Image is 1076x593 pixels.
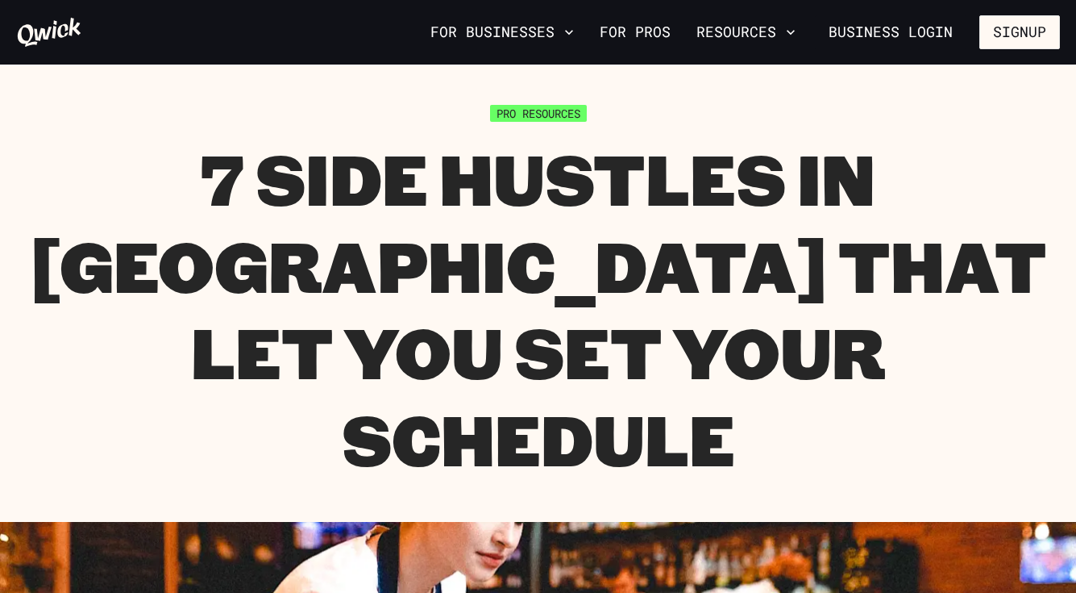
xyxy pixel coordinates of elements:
a: Business Login [815,15,966,49]
h1: 7 Side Hustles in [GEOGRAPHIC_DATA] That Let You Set Your Schedule [16,135,1060,482]
button: Signup [979,15,1060,49]
span: Pro Resources [490,105,587,122]
a: For Pros [593,19,677,46]
button: Resources [690,19,802,46]
button: For Businesses [424,19,580,46]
